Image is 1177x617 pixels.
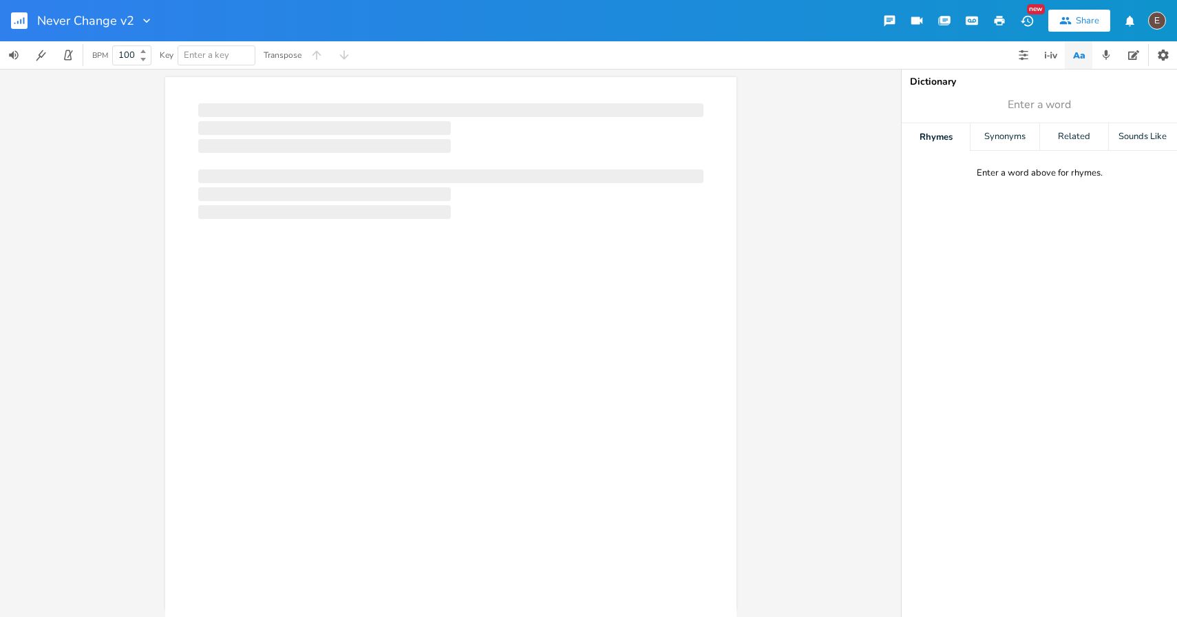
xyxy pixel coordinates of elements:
[902,123,970,151] div: Rhymes
[1027,4,1045,14] div: New
[1048,10,1110,32] button: Share
[37,14,134,27] span: Never Change v2
[1013,8,1041,33] button: New
[1109,123,1177,151] div: Sounds Like
[910,77,1169,87] div: Dictionary
[1008,97,1071,113] span: Enter a word
[92,52,108,59] div: BPM
[1040,123,1108,151] div: Related
[184,49,229,61] span: Enter a key
[160,51,173,59] div: Key
[264,51,301,59] div: Transpose
[1148,12,1166,30] div: edward
[971,123,1039,151] div: Synonyms
[1148,5,1166,36] button: E
[1076,14,1099,27] div: Share
[977,167,1103,179] div: Enter a word above for rhymes.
